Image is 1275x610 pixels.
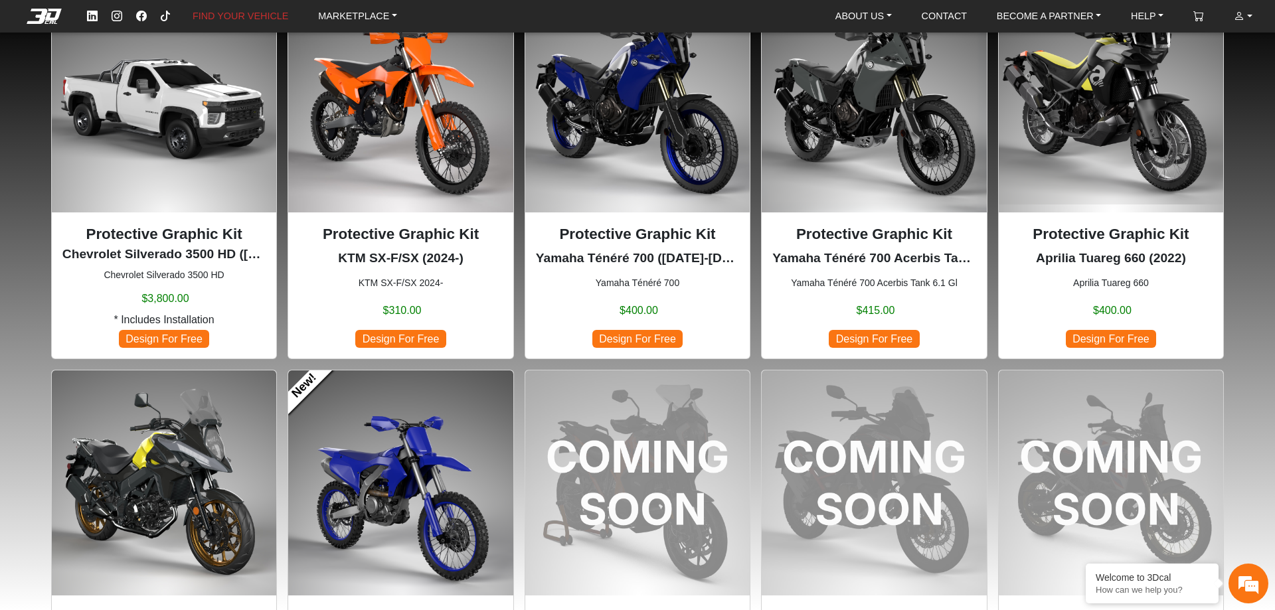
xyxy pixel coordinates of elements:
[383,303,422,319] span: $310.00
[772,276,976,290] small: Yamaha Ténéré 700 Acerbis Tank 6.1 Gl
[141,291,189,307] span: $3,800.00
[536,223,739,246] p: Protective Graphic Kit
[187,6,294,27] a: FIND YOUR VEHICLE
[1096,585,1209,595] p: How can we help you?
[7,416,89,425] span: Conversation
[536,276,739,290] small: Yamaha Ténéré 700
[15,68,35,88] div: Navigation go back
[171,392,253,433] div: Articles
[1009,249,1213,268] p: Aprilia Tuareg 660 (2022)
[7,346,253,392] textarea: Type your message and hit 'Enter'
[114,312,214,328] span: * Includes Installation
[288,370,513,595] img: YZ-F/YZ-FXnull2023-
[89,392,171,433] div: FAQs
[299,276,502,290] small: KTM SX-F/SX 2024-
[592,330,683,348] span: Design For Free
[772,249,976,268] p: Yamaha Ténéré 700 Acerbis Tank 6.1 Gl (2019-2024)
[62,223,266,246] p: Protective Graphic Kit
[62,245,266,264] p: Chevrolet Silverado 3500 HD (2020-2023)
[89,70,243,87] div: Chat with us now
[1009,223,1213,246] p: Protective Graphic Kit
[620,303,658,319] span: $400.00
[278,360,331,414] a: New!
[355,330,446,348] span: Design For Free
[77,156,183,282] span: We're online!
[830,6,897,27] a: ABOUT US
[313,6,402,27] a: MARKETPLACE
[1126,6,1169,27] a: HELP
[52,370,276,595] img: V Strom 650null2017-2024
[829,330,919,348] span: Design For Free
[218,7,250,38] div: Minimize live chat window
[1066,330,1156,348] span: Design For Free
[1009,276,1213,290] small: Aprilia Tuareg 660
[62,268,266,282] small: Chevrolet Silverado 3500 HD
[857,303,895,319] span: $415.00
[536,249,739,268] p: Yamaha Ténéré 700 (2019-2024)
[916,6,972,27] a: CONTACT
[119,330,209,348] span: Design For Free
[772,223,976,246] p: Protective Graphic Kit
[299,223,502,246] p: Protective Graphic Kit
[299,249,502,268] p: KTM SX-F/SX (2024-)
[991,6,1106,27] a: BECOME A PARTNER
[1093,303,1132,319] span: $400.00
[1096,572,1209,583] div: Welcome to 3Dcal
